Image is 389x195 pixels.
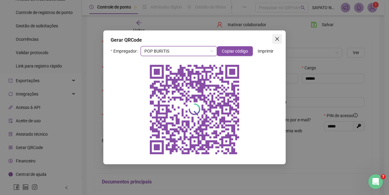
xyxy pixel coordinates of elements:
[217,46,253,56] button: Copiar código
[111,46,141,56] label: Empregador
[144,47,213,56] span: POP BURITIS
[111,37,278,44] div: Gerar QRCode
[146,61,243,158] img: qrcode do empregador
[275,37,280,41] span: close
[381,174,386,179] span: 7
[368,174,383,189] iframe: Intercom live chat
[272,34,282,44] button: Close
[258,48,274,54] span: Imprimir
[222,48,248,54] span: Copiar código
[253,46,278,56] button: Imprimir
